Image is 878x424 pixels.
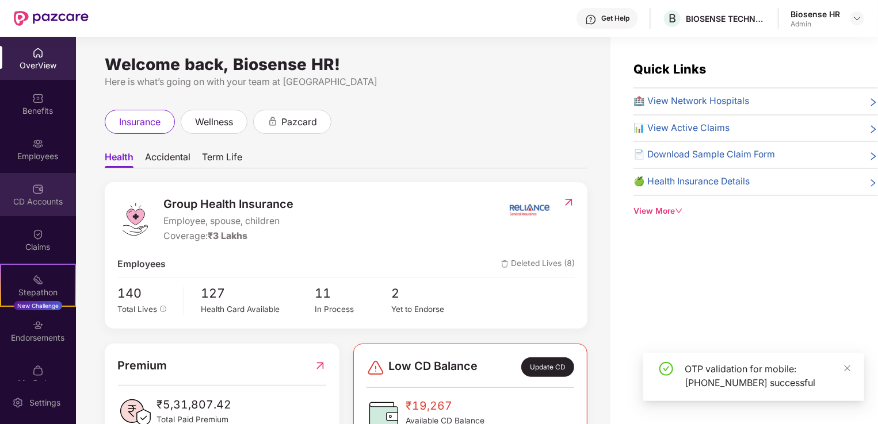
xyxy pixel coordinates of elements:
[633,121,730,136] span: 📊 View Active Claims
[869,124,878,136] span: right
[118,357,167,375] span: Premium
[202,151,242,168] span: Term Life
[201,284,315,303] span: 127
[314,357,326,375] img: RedirectIcon
[633,148,775,162] span: 📄 Download Sample Claim Form
[633,61,706,76] span: Quick Links
[843,364,852,372] span: close
[32,183,44,195] img: svg+xml;base64,PHN2ZyBpZD0iQ0RfQWNjb3VudHMiIGRhdGEtbmFtZT0iQ0QgQWNjb3VudHMiIHhtbG5zPSJodHRwOi8vd3...
[315,284,391,303] span: 11
[585,14,597,25] img: svg+xml;base64,PHN2ZyBpZD0iSGVscC0zMngzMiIgeG1sbnM9Imh0dHA6Ly93d3cudzMub3JnLzIwMDAvc3ZnIiB3aWR0aD...
[105,151,133,168] span: Health
[659,362,673,376] span: check-circle
[391,284,467,303] span: 2
[195,115,233,129] span: wellness
[521,357,574,377] div: Update CD
[315,303,391,315] div: In Process
[32,274,44,286] img: svg+xml;base64,PHN2ZyB4bWxucz0iaHR0cDovL3d3dy53My5vcmcvMjAwMC9zdmciIHdpZHRoPSIyMSIgaGVpZ2h0PSIyMC...
[105,75,587,89] div: Here is what’s going on with your team at [GEOGRAPHIC_DATA]
[32,47,44,59] img: svg+xml;base64,PHN2ZyBpZD0iSG9tZSIgeG1sbnM9Imh0dHA6Ly93d3cudzMub3JnLzIwMDAvc3ZnIiB3aWR0aD0iMjAiIG...
[406,397,484,415] span: ₹19,267
[869,177,878,189] span: right
[791,20,840,29] div: Admin
[669,11,676,25] span: B
[508,195,551,224] img: insurerIcon
[601,14,629,23] div: Get Help
[281,115,317,129] span: pazcard
[119,115,161,129] span: insurance
[686,13,766,24] div: BIOSENSE TECHNOLOGIES PRIVATE LIMITED
[201,303,315,315] div: Health Card Available
[32,138,44,149] img: svg+xml;base64,PHN2ZyBpZD0iRW1wbG95ZWVzIiB4bWxucz0iaHR0cDovL3d3dy53My5vcmcvMjAwMC9zdmciIHdpZHRoPS...
[12,397,24,408] img: svg+xml;base64,PHN2ZyBpZD0iU2V0dGluZy0yMHgyMCIgeG1sbnM9Imh0dHA6Ly93d3cudzMub3JnLzIwMDAvc3ZnIiB3aW...
[675,207,683,215] span: down
[26,397,64,408] div: Settings
[157,396,232,414] span: ₹5,31,807.42
[14,11,89,26] img: New Pazcare Logo
[208,230,248,241] span: ₹3 Lakhs
[32,365,44,376] img: svg+xml;base64,PHN2ZyBpZD0iTXlfT3JkZXJzIiBkYXRhLW5hbWU9Ik15IE9yZGVycyIgeG1sbnM9Imh0dHA6Ly93d3cudz...
[791,9,840,20] div: Biosense HR
[118,257,166,272] span: Employees
[32,229,44,240] img: svg+xml;base64,PHN2ZyBpZD0iQ2xhaW0iIHhtbG5zPSJodHRwOi8vd3d3LnczLm9yZy8yMDAwL3N2ZyIgd2lkdGg9IjIwIi...
[633,94,749,109] span: 🏥 View Network Hospitals
[633,175,750,189] span: 🍏 Health Insurance Details
[388,357,478,377] span: Low CD Balance
[563,196,575,208] img: RedirectIcon
[1,287,75,298] div: Stepathon
[164,195,294,213] span: Group Health Insurance
[869,150,878,162] span: right
[268,116,278,126] div: animation
[391,303,467,315] div: Yet to Endorse
[160,306,167,313] span: info-circle
[853,14,862,23] img: svg+xml;base64,PHN2ZyBpZD0iRHJvcGRvd24tMzJ4MzIiIHhtbG5zPSJodHRwOi8vd3d3LnczLm9yZy8yMDAwL3N2ZyIgd2...
[32,319,44,331] img: svg+xml;base64,PHN2ZyBpZD0iRW5kb3JzZW1lbnRzIiB4bWxucz0iaHR0cDovL3d3dy53My5vcmcvMjAwMC9zdmciIHdpZH...
[367,359,385,377] img: svg+xml;base64,PHN2ZyBpZD0iRGFuZ2VyLTMyeDMyIiB4bWxucz0iaHR0cDovL3d3dy53My5vcmcvMjAwMC9zdmciIHdpZH...
[164,214,294,229] span: Employee, spouse, children
[14,301,62,310] div: New Challenge
[118,202,152,237] img: logo
[145,151,190,168] span: Accidental
[501,260,509,268] img: deleteIcon
[501,257,575,272] span: Deleted Lives (8)
[633,205,878,218] div: View More
[869,97,878,109] span: right
[118,304,158,314] span: Total Lives
[118,284,175,303] span: 140
[32,92,44,104] img: svg+xml;base64,PHN2ZyBpZD0iQmVuZWZpdHMiIHhtbG5zPSJodHRwOi8vd3d3LnczLm9yZy8yMDAwL3N2ZyIgd2lkdGg9Ij...
[164,229,294,244] div: Coverage:
[685,362,850,390] div: OTP validation for mobile: [PHONE_NUMBER] successful
[105,60,587,69] div: Welcome back, Biosense HR!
